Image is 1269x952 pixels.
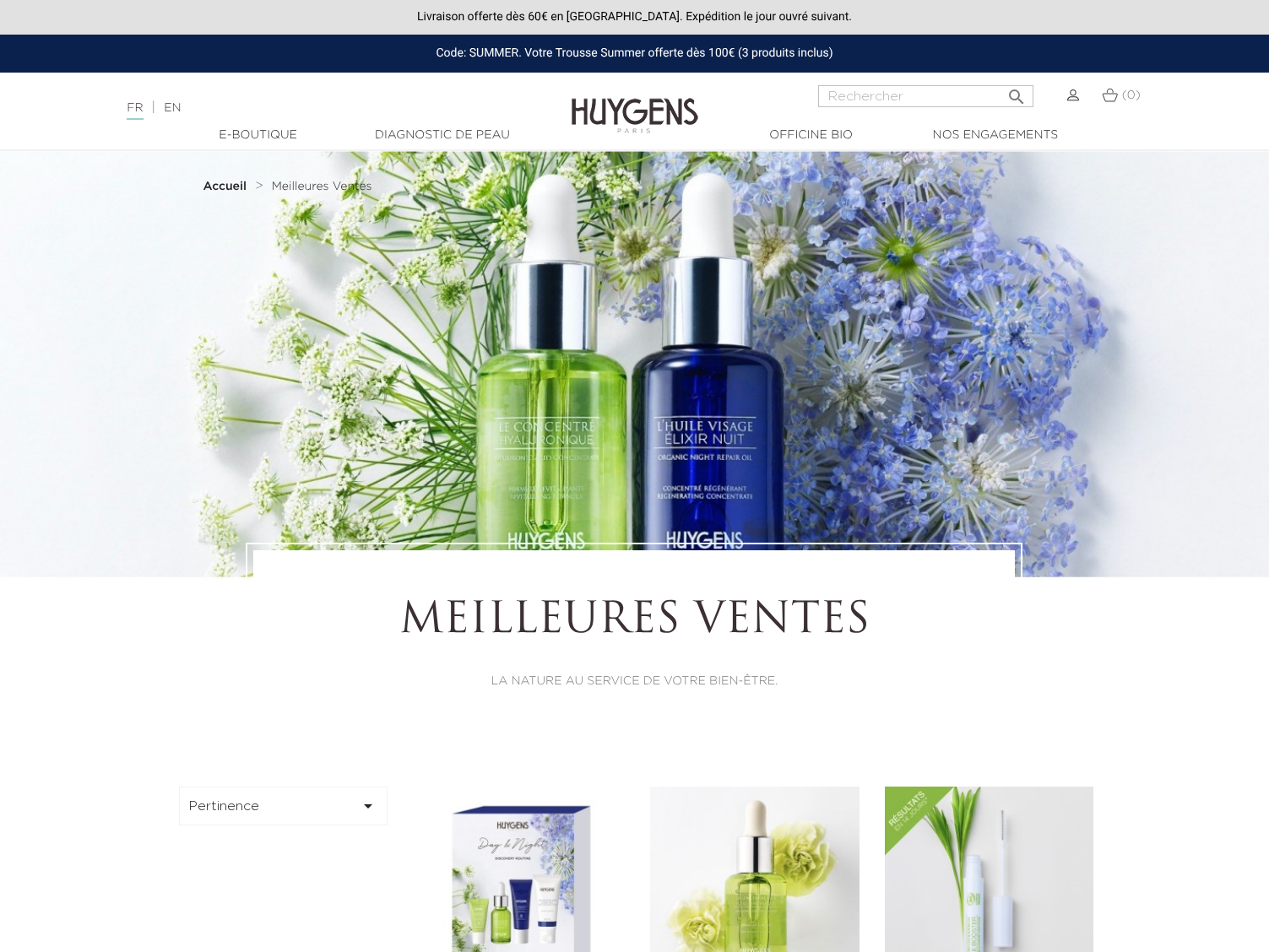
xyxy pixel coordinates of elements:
button:  [1001,80,1032,103]
a: Accueil [203,180,250,193]
strong: Accueil [203,181,247,192]
img: Huygens [572,71,698,136]
a: E-Boutique [174,127,343,144]
i:  [358,796,378,816]
button: Pertinence [179,787,388,825]
a: Diagnostic de peau [358,127,527,144]
span: Meilleures Ventes [272,181,372,192]
a: Nos engagements [911,127,1080,144]
a: EN [164,102,181,114]
input: Rechercher [818,85,1033,107]
i:  [1006,82,1027,102]
div: | [118,98,516,118]
a: Meilleures Ventes [272,180,372,193]
h1: Meilleures Ventes [300,597,968,647]
a: Officine Bio [727,127,896,144]
p: LA NATURE AU SERVICE DE VOTRE BIEN-ÊTRE. [300,673,968,690]
a: FR [127,102,143,120]
span: (0) [1122,89,1141,101]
